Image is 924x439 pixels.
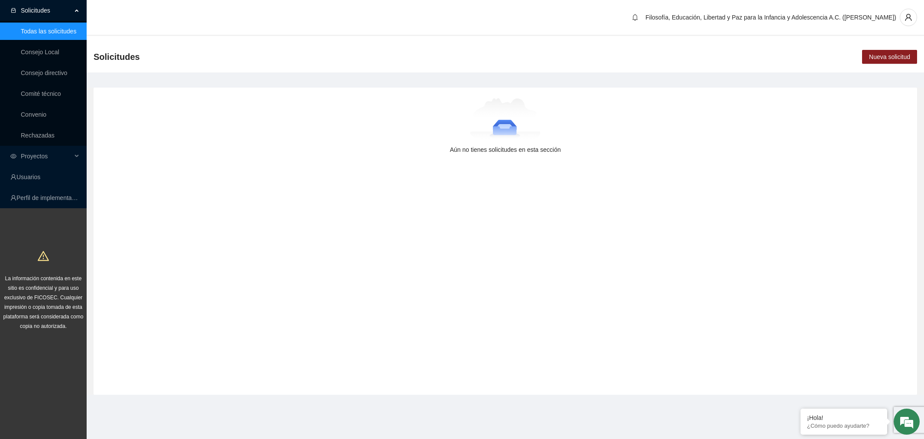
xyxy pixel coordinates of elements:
button: user [900,9,917,26]
span: bell [629,14,642,21]
a: Consejo Local [21,49,59,56]
a: Usuarios [16,174,40,180]
button: Nueva solicitud [862,50,917,64]
span: Solicitudes [21,2,72,19]
a: Perfil de implementadora [16,194,84,201]
a: Comité técnico [21,90,61,97]
a: Convenio [21,111,46,118]
a: Consejo directivo [21,69,67,76]
a: Todas las solicitudes [21,28,76,35]
span: warning [38,250,49,262]
span: Proyectos [21,147,72,165]
div: Aún no tienes solicitudes en esta sección [107,145,903,154]
a: Rechazadas [21,132,55,139]
span: user [900,13,917,21]
img: Aún no tienes solicitudes en esta sección [470,98,541,141]
div: ¡Hola! [807,414,881,421]
p: ¿Cómo puedo ayudarte? [807,423,881,429]
span: eye [10,153,16,159]
span: Filosofía, Educación, Libertad y Paz para la Infancia y Adolescencia A.C. ([PERSON_NAME]) [645,14,896,21]
button: bell [628,10,642,24]
span: inbox [10,7,16,13]
span: La información contenida en este sitio es confidencial y para uso exclusivo de FICOSEC. Cualquier... [3,275,84,329]
span: Nueva solicitud [869,52,910,62]
span: Solicitudes [94,50,140,64]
